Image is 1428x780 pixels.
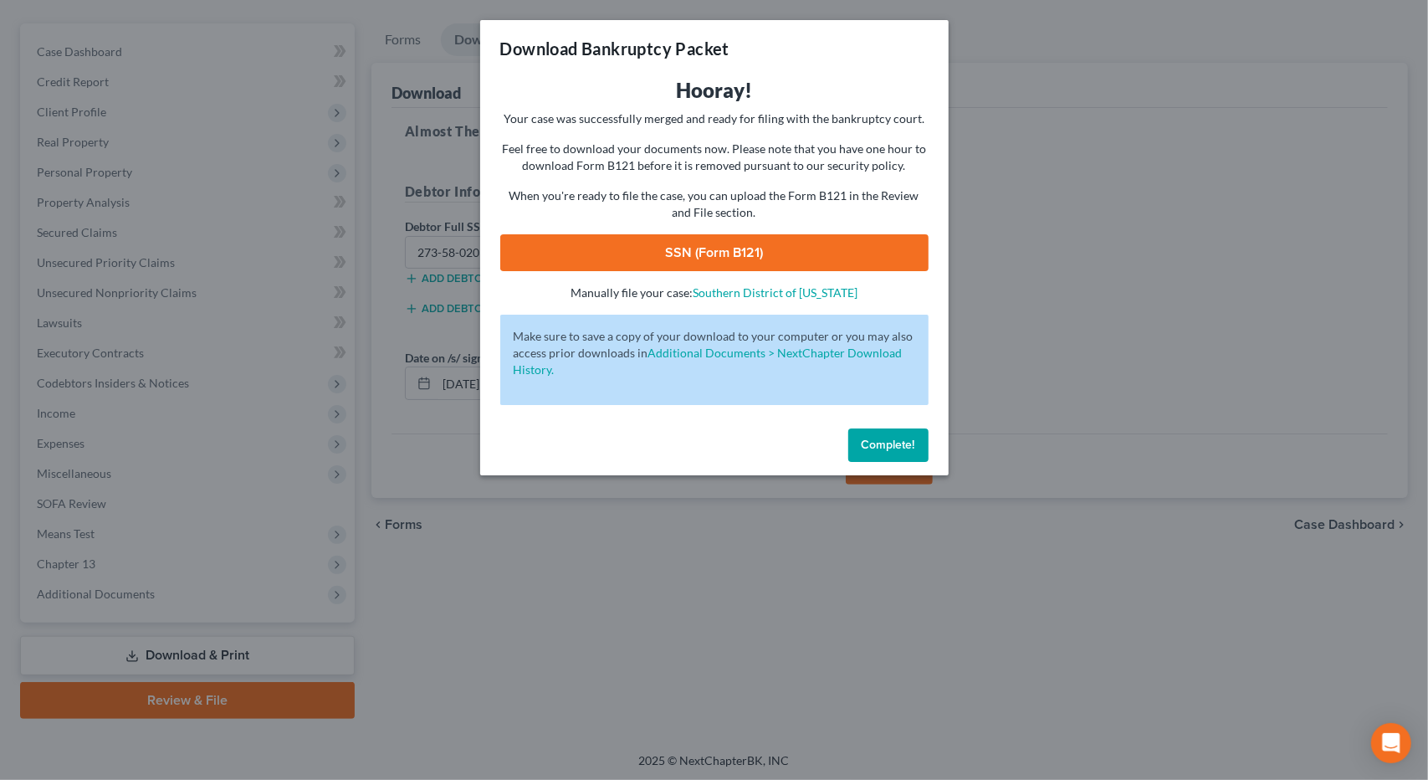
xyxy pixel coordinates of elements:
[514,328,915,378] p: Make sure to save a copy of your download to your computer or you may also access prior downloads in
[500,110,929,127] p: Your case was successfully merged and ready for filing with the bankruptcy court.
[848,428,929,462] button: Complete!
[514,346,903,377] a: Additional Documents > NextChapter Download History.
[500,285,929,301] p: Manually file your case:
[693,285,857,300] a: Southern District of [US_STATE]
[500,234,929,271] a: SSN (Form B121)
[500,141,929,174] p: Feel free to download your documents now. Please note that you have one hour to download Form B12...
[500,187,929,221] p: When you're ready to file the case, you can upload the Form B121 in the Review and File section.
[1371,723,1411,763] div: Open Intercom Messenger
[500,37,729,60] h3: Download Bankruptcy Packet
[500,77,929,104] h3: Hooray!
[862,438,915,452] span: Complete!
